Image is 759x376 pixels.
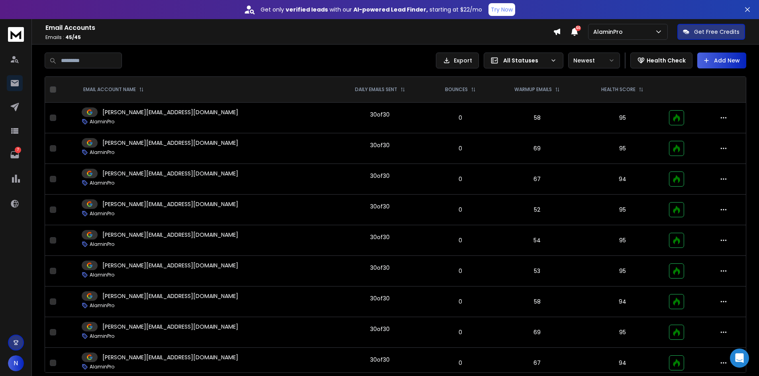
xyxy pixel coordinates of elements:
[7,147,23,163] a: 7
[83,86,144,93] div: EMAIL ACCOUNT NAME
[568,53,620,68] button: Newest
[370,141,390,149] div: 30 of 30
[90,180,114,186] p: AlaminPro
[493,164,581,195] td: 67
[90,210,114,217] p: AlaminPro
[90,364,114,370] p: AlaminPro
[677,24,745,40] button: Get Free Credits
[581,164,664,195] td: 94
[370,111,390,119] div: 30 of 30
[432,144,488,152] p: 0
[445,86,468,93] p: BOUNCES
[102,139,238,147] p: [PERSON_NAME][EMAIL_ADDRESS][DOMAIN_NAME]
[730,349,749,368] div: Open Intercom Messenger
[493,195,581,225] td: 52
[90,302,114,309] p: AlaminPro
[8,27,24,42] img: logo
[45,23,553,33] h1: Email Accounts
[432,328,488,336] p: 0
[601,86,635,93] p: HEALTH SCORE
[630,53,692,68] button: Health Check
[102,200,238,208] p: [PERSON_NAME][EMAIL_ADDRESS][DOMAIN_NAME]
[8,355,24,371] button: N
[102,231,238,239] p: [PERSON_NAME][EMAIL_ADDRESS][DOMAIN_NAME]
[102,292,238,300] p: [PERSON_NAME][EMAIL_ADDRESS][DOMAIN_NAME]
[370,325,390,333] div: 30 of 30
[647,56,686,64] p: Health Check
[432,298,488,306] p: 0
[493,286,581,317] td: 58
[65,34,81,41] span: 45 / 45
[432,175,488,183] p: 0
[90,241,114,247] p: AlaminPro
[432,236,488,244] p: 0
[436,53,479,68] button: Export
[261,6,482,14] p: Get only with our starting at $22/mo
[432,206,488,214] p: 0
[493,317,581,348] td: 69
[45,34,553,41] p: Emails :
[503,56,547,64] p: All Statuses
[493,256,581,286] td: 53
[493,225,581,256] td: 54
[90,149,114,156] p: AlaminPro
[370,264,390,272] div: 30 of 30
[353,6,428,14] strong: AI-powered Lead Finder,
[432,359,488,367] p: 0
[488,3,515,16] button: Try Now
[90,333,114,339] p: AlaminPro
[581,317,664,348] td: 95
[370,172,390,180] div: 30 of 30
[15,147,21,153] p: 7
[575,25,581,31] span: 50
[432,267,488,275] p: 0
[370,203,390,210] div: 30 of 30
[694,28,739,36] p: Get Free Credits
[286,6,328,14] strong: verified leads
[491,6,513,14] p: Try Now
[370,294,390,302] div: 30 of 30
[90,119,114,125] p: AlaminPro
[102,353,238,361] p: [PERSON_NAME][EMAIL_ADDRESS][DOMAIN_NAME]
[355,86,397,93] p: DAILY EMAILS SENT
[593,28,626,36] p: AlaminPro
[581,225,664,256] td: 95
[90,272,114,278] p: AlaminPro
[581,256,664,286] td: 95
[493,103,581,133] td: 58
[581,195,664,225] td: 95
[493,133,581,164] td: 69
[102,169,238,177] p: [PERSON_NAME][EMAIL_ADDRESS][DOMAIN_NAME]
[102,261,238,269] p: [PERSON_NAME][EMAIL_ADDRESS][DOMAIN_NAME]
[370,233,390,241] div: 30 of 30
[432,114,488,122] p: 0
[581,103,664,133] td: 95
[581,286,664,317] td: 94
[102,323,238,331] p: [PERSON_NAME][EMAIL_ADDRESS][DOMAIN_NAME]
[102,108,238,116] p: [PERSON_NAME][EMAIL_ADDRESS][DOMAIN_NAME]
[370,356,390,364] div: 30 of 30
[514,86,552,93] p: WARMUP EMAILS
[697,53,746,68] button: Add New
[581,133,664,164] td: 95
